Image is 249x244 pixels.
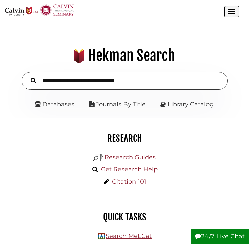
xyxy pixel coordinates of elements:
a: Databases [35,101,74,108]
img: Calvin Theological Seminary [40,4,74,16]
a: Research Guides [105,154,156,161]
i: Search [31,78,36,84]
a: Get Research Help [101,166,158,173]
h1: Hekman Search [9,47,240,65]
h2: Quick Tasks [10,211,239,223]
img: Hekman Library Logo [98,233,105,239]
a: Library Catalog [168,101,214,108]
a: Journals By Title [96,101,146,108]
a: Citation 101 [112,178,146,185]
a: Search MeLCat [106,232,152,240]
img: Hekman Library Logo [93,153,103,163]
button: Open the menu [224,6,239,17]
button: Search [27,76,39,84]
h2: Research [10,133,239,144]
